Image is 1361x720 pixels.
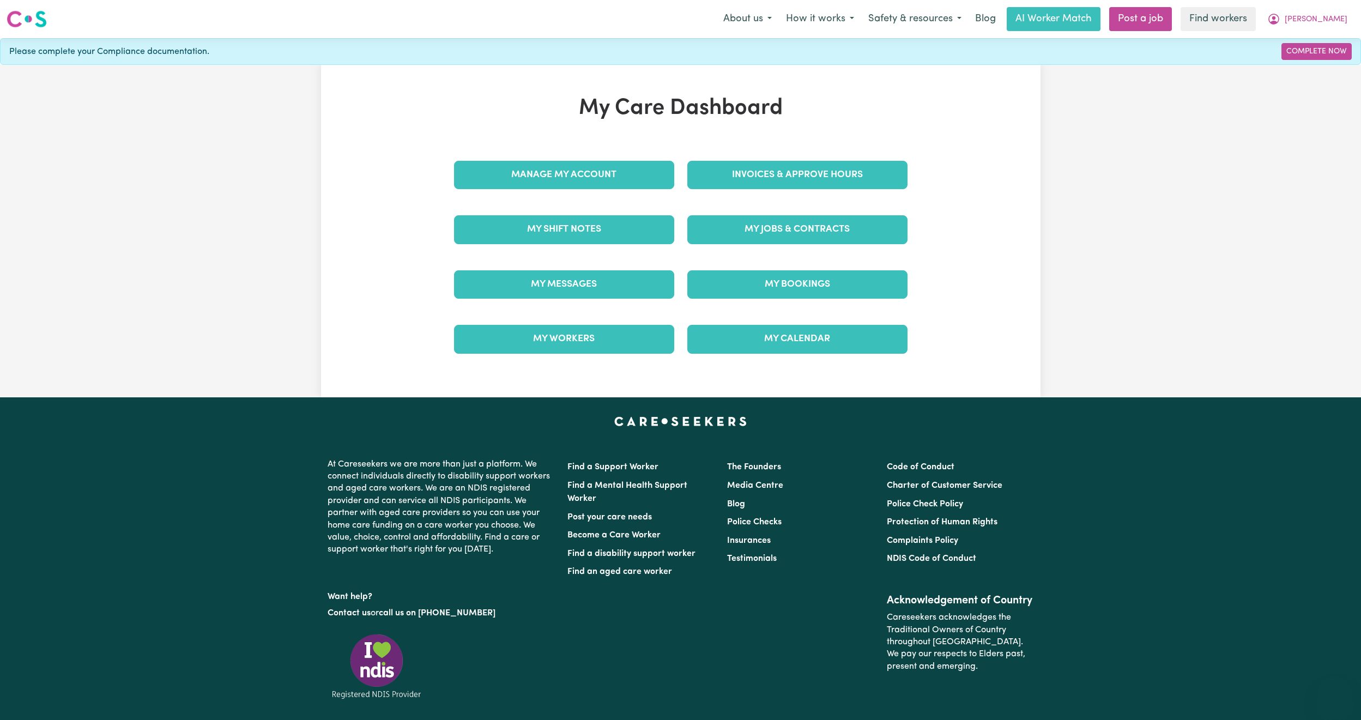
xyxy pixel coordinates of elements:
[454,161,674,189] a: Manage My Account
[887,463,954,471] a: Code of Conduct
[887,594,1033,607] h2: Acknowledgement of Country
[727,481,783,490] a: Media Centre
[887,500,963,509] a: Police Check Policy
[379,609,495,618] a: call us on [PHONE_NUMBER]
[887,554,976,563] a: NDIS Code of Conduct
[1285,14,1347,26] span: [PERSON_NAME]
[454,325,674,353] a: My Workers
[687,270,908,299] a: My Bookings
[716,8,779,31] button: About us
[687,161,908,189] a: Invoices & Approve Hours
[9,45,209,58] span: Please complete your Compliance documentation.
[567,549,695,558] a: Find a disability support worker
[887,481,1002,490] a: Charter of Customer Service
[454,215,674,244] a: My Shift Notes
[328,603,554,624] p: or
[1007,7,1100,31] a: AI Worker Match
[567,513,652,522] a: Post your care needs
[328,586,554,603] p: Want help?
[1181,7,1256,31] a: Find workers
[727,554,777,563] a: Testimonials
[328,632,426,700] img: Registered NDIS provider
[969,7,1002,31] a: Blog
[7,9,47,29] img: Careseekers logo
[614,417,747,426] a: Careseekers home page
[328,609,371,618] a: Contact us
[687,325,908,353] a: My Calendar
[447,95,914,122] h1: My Care Dashboard
[7,7,47,32] a: Careseekers logo
[567,567,672,576] a: Find an aged care worker
[887,518,997,527] a: Protection of Human Rights
[887,607,1033,677] p: Careseekers acknowledges the Traditional Owners of Country throughout [GEOGRAPHIC_DATA]. We pay o...
[727,500,745,509] a: Blog
[567,531,661,540] a: Become a Care Worker
[1260,8,1354,31] button: My Account
[328,454,554,560] p: At Careseekers we are more than just a platform. We connect individuals directly to disability su...
[1109,7,1172,31] a: Post a job
[1317,676,1352,711] iframe: Button to launch messaging window, conversation in progress
[727,463,781,471] a: The Founders
[727,536,771,545] a: Insurances
[454,270,674,299] a: My Messages
[1281,43,1352,60] a: Complete Now
[861,8,969,31] button: Safety & resources
[687,215,908,244] a: My Jobs & Contracts
[567,481,687,503] a: Find a Mental Health Support Worker
[567,463,658,471] a: Find a Support Worker
[887,536,958,545] a: Complaints Policy
[779,8,861,31] button: How it works
[727,518,782,527] a: Police Checks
